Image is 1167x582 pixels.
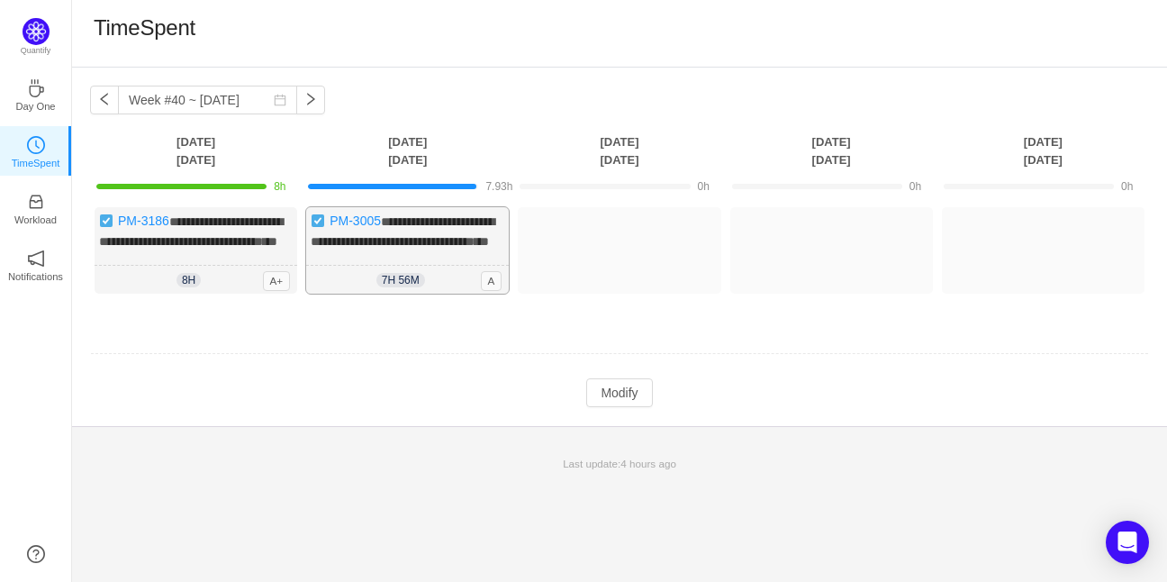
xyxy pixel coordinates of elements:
img: 10738 [99,214,113,228]
a: icon: inboxWorkload [27,198,45,216]
span: Last update: [563,458,676,469]
img: Quantify [23,18,50,45]
span: 0h [909,180,921,193]
th: [DATE] [DATE] [937,132,1149,169]
a: icon: notificationNotifications [27,255,45,273]
i: icon: notification [27,250,45,268]
span: A+ [263,271,291,291]
div: Open Intercom Messenger [1106,521,1149,564]
button: icon: right [296,86,325,114]
span: 4 hours ago [620,458,676,469]
span: 7h 56m [376,273,425,287]
th: [DATE] [DATE] [513,132,725,169]
th: [DATE] [DATE] [726,132,937,169]
h1: TimeSpent [94,14,195,41]
p: Quantify [21,45,51,58]
a: icon: clock-circleTimeSpent [27,141,45,159]
i: icon: calendar [274,94,286,106]
span: 8h [274,180,285,193]
p: TimeSpent [12,155,60,171]
input: Select a week [118,86,297,114]
i: icon: clock-circle [27,136,45,154]
button: icon: left [90,86,119,114]
p: Day One [15,98,55,114]
img: 10738 [311,214,325,228]
button: Modify [586,378,652,407]
th: [DATE] [DATE] [302,132,513,169]
a: PM-3005 [330,214,381,228]
a: icon: coffeeDay One [27,85,45,103]
i: icon: inbox [27,193,45,211]
span: A [481,271,502,291]
p: Workload [14,212,57,228]
span: 0h [1121,180,1133,193]
i: icon: coffee [27,79,45,97]
span: 0h [698,180,710,193]
th: [DATE] [DATE] [90,132,302,169]
p: Notifications [8,268,63,285]
a: icon: question-circle [27,545,45,563]
a: PM-3186 [118,214,169,228]
span: 8h [176,273,201,287]
span: 7.93h [485,180,512,193]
